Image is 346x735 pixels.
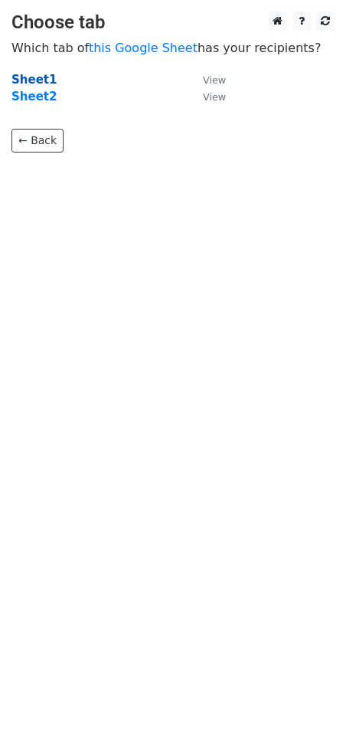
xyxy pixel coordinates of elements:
[11,40,335,56] p: Which tab of has your recipients?
[89,41,197,55] a: this Google Sheet
[11,129,64,153] a: ← Back
[203,91,226,103] small: View
[11,90,57,103] a: Sheet2
[203,74,226,86] small: View
[11,73,57,87] a: Sheet1
[11,11,335,34] h3: Choose tab
[188,90,226,103] a: View
[188,73,226,87] a: View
